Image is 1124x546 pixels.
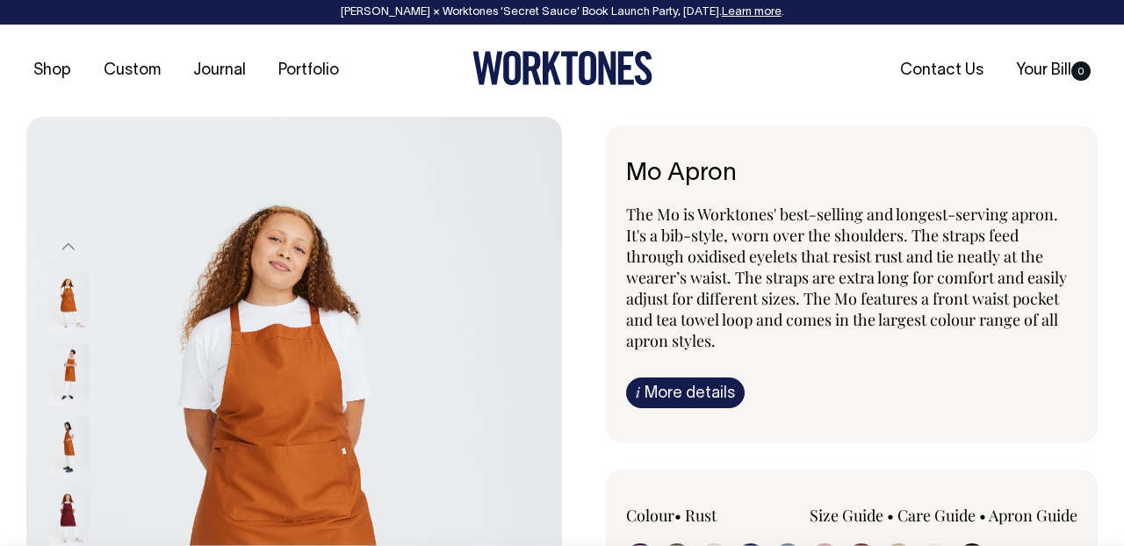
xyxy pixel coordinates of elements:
[271,56,346,85] a: Portfolio
[893,56,991,85] a: Contact Us
[626,377,745,408] a: iMore details
[1071,61,1091,81] span: 0
[626,204,1067,351] span: The Mo is Worktones' best-selling and longest-serving apron. It's a bib-style, worn over the shou...
[897,505,976,526] a: Care Guide
[810,505,883,526] a: Size Guide
[626,505,807,526] div: Colour
[989,505,1077,526] a: Apron Guide
[49,343,89,405] img: rust
[55,227,82,267] button: Previous
[26,56,78,85] a: Shop
[186,56,253,85] a: Journal
[18,6,1106,18] div: [PERSON_NAME] × Worktones ‘Secret Sauce’ Book Launch Party, [DATE]. .
[636,383,640,401] span: i
[979,505,986,526] span: •
[49,271,89,333] img: rust
[49,415,89,477] img: rust
[626,161,1077,188] h6: Mo Apron
[674,505,681,526] span: •
[722,7,782,18] a: Learn more
[887,505,894,526] span: •
[685,505,717,526] label: Rust
[97,56,168,85] a: Custom
[1009,56,1098,85] a: Your Bill0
